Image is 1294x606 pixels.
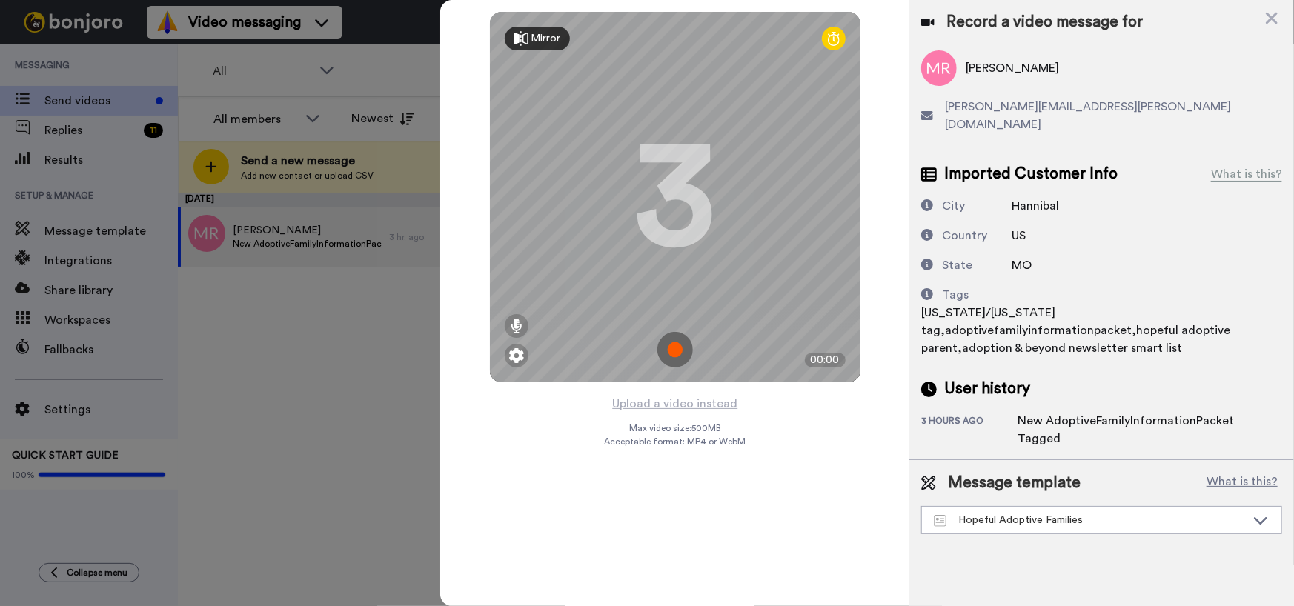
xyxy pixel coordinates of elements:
[657,332,693,367] img: ic_record_start.svg
[604,436,746,447] span: Acceptable format: MP4 or WebM
[634,141,716,253] div: 3
[1012,259,1032,271] span: MO
[948,472,1081,494] span: Message template
[1018,412,1255,447] div: New AdoptiveFamilyInformationPacket Tagged
[945,98,1282,133] span: [PERSON_NAME][EMAIL_ADDRESS][PERSON_NAME][DOMAIN_NAME]
[509,348,524,363] img: ic_gear.svg
[944,163,1118,185] span: Imported Customer Info
[1012,200,1059,212] span: Hannibal
[629,422,721,434] span: Max video size: 500 MB
[921,415,1018,447] div: 3 hours ago
[942,197,965,215] div: City
[921,307,1230,354] span: [US_STATE]/[US_STATE] tag,adoptivefamilyinformationpacket,hopeful adoptive parent,adoption & beyo...
[944,378,1030,400] span: User history
[942,227,987,244] div: Country
[1012,230,1026,242] span: US
[942,286,969,304] div: Tags
[805,353,846,367] div: 00:00
[1211,165,1282,183] div: What is this?
[608,394,742,413] button: Upload a video instead
[942,256,972,274] div: State
[1202,472,1282,494] button: What is this?
[934,515,946,527] img: Message-temps.svg
[934,513,1246,527] div: Hopeful Adoptive Families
